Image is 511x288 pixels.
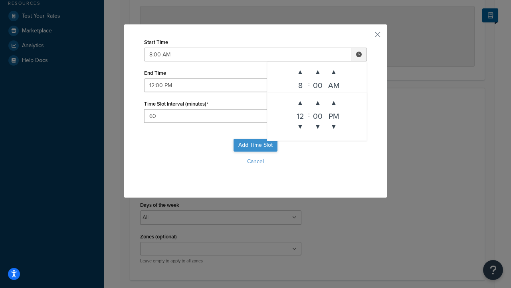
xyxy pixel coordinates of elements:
[292,88,308,104] span: ▼
[292,119,308,135] span: ▼
[326,95,342,111] span: ▲
[310,88,326,104] span: ▼
[292,80,308,88] div: 8
[326,64,342,80] span: ▲
[144,156,367,168] button: Cancel
[308,95,310,135] div: :
[144,101,208,107] label: Time Slot Interval (minutes)
[326,80,342,88] div: AM
[326,119,342,135] span: ▼
[310,64,326,80] span: ▲
[310,95,326,111] span: ▲
[234,139,277,152] button: Add Time Slot
[308,64,310,104] div: :
[310,119,326,135] span: ▼
[144,70,166,76] label: End Time
[144,39,168,45] label: Start Time
[292,111,308,119] div: 12
[310,111,326,119] div: 00
[310,80,326,88] div: 00
[326,88,342,104] span: ▼
[292,64,308,80] span: ▲
[326,111,342,119] div: PM
[292,95,308,111] span: ▲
